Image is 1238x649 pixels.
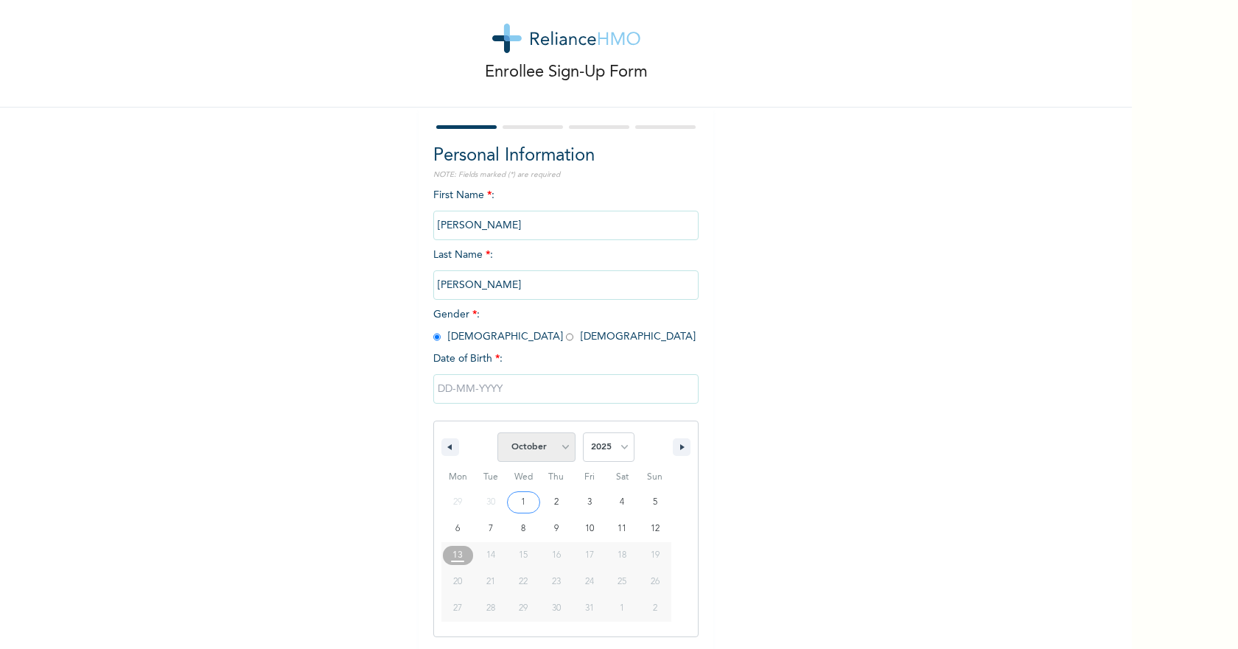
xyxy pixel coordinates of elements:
span: 23 [552,569,561,595]
span: 6 [455,516,460,542]
span: 26 [651,569,660,595]
button: 11 [606,516,639,542]
button: 18 [606,542,639,569]
span: 29 [519,595,528,622]
button: 8 [507,516,540,542]
span: 11 [618,516,626,542]
button: 3 [573,489,606,516]
span: 27 [453,595,462,622]
span: Gender : [DEMOGRAPHIC_DATA] [DEMOGRAPHIC_DATA] [433,309,696,342]
button: 16 [540,542,573,569]
button: 21 [475,569,508,595]
button: 2 [540,489,573,516]
button: 5 [638,489,671,516]
span: Wed [507,466,540,489]
span: Sat [606,466,639,489]
button: 14 [475,542,508,569]
img: logo [492,24,640,53]
span: 16 [552,542,561,569]
button: 19 [638,542,671,569]
span: 1 [521,489,525,516]
span: 7 [489,516,493,542]
span: Last Name : [433,250,699,290]
button: 1 [507,489,540,516]
button: 22 [507,569,540,595]
button: 31 [573,595,606,622]
span: Date of Birth : [433,351,503,367]
button: 29 [507,595,540,622]
button: 27 [441,595,475,622]
span: 5 [653,489,657,516]
span: 19 [651,542,660,569]
span: 30 [552,595,561,622]
button: 9 [540,516,573,542]
button: 28 [475,595,508,622]
button: 26 [638,569,671,595]
span: 21 [486,569,495,595]
span: 28 [486,595,495,622]
span: 17 [585,542,594,569]
span: 8 [521,516,525,542]
span: Sun [638,466,671,489]
button: 13 [441,542,475,569]
span: 20 [453,569,462,595]
span: 13 [452,542,463,569]
span: 25 [618,569,626,595]
button: 4 [606,489,639,516]
p: Enrollee Sign-Up Form [485,60,648,85]
span: 9 [554,516,559,542]
p: NOTE: Fields marked (*) are required [433,169,699,180]
input: DD-MM-YYYY [433,374,699,404]
span: 31 [585,595,594,622]
span: 18 [618,542,626,569]
span: First Name : [433,190,699,231]
button: 15 [507,542,540,569]
button: 20 [441,569,475,595]
span: 4 [620,489,624,516]
span: Fri [573,466,606,489]
span: 3 [587,489,592,516]
button: 7 [475,516,508,542]
h2: Personal Information [433,143,699,169]
button: 25 [606,569,639,595]
span: 14 [486,542,495,569]
button: 12 [638,516,671,542]
button: 10 [573,516,606,542]
button: 30 [540,595,573,622]
span: 24 [585,569,594,595]
input: Enter your first name [433,211,699,240]
span: 10 [585,516,594,542]
button: 6 [441,516,475,542]
span: 15 [519,542,528,569]
input: Enter your last name [433,270,699,300]
button: 24 [573,569,606,595]
span: 12 [651,516,660,542]
span: 2 [554,489,559,516]
span: Thu [540,466,573,489]
span: Mon [441,466,475,489]
span: 22 [519,569,528,595]
button: 23 [540,569,573,595]
span: Tue [475,466,508,489]
button: 17 [573,542,606,569]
